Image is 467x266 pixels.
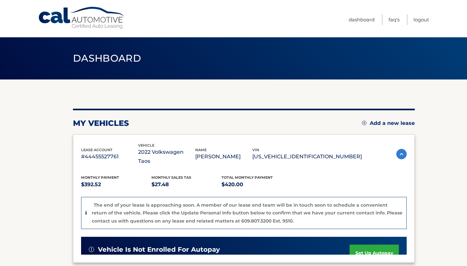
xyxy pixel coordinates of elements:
img: add.svg [362,121,366,125]
p: $420.00 [222,180,292,189]
a: Cal Automotive [38,6,126,30]
span: vin [252,148,259,152]
span: Monthly sales Tax [151,175,191,180]
span: vehicle [138,143,154,148]
span: vehicle is not enrolled for autopay [98,246,220,254]
a: Add a new lease [362,120,415,127]
span: Monthly Payment [81,175,119,180]
p: [PERSON_NAME] [195,152,252,161]
a: set up autopay [350,245,399,262]
p: [US_VEHICLE_IDENTIFICATION_NUMBER] [252,152,362,161]
span: Total Monthly Payment [222,175,273,180]
p: $27.48 [151,180,222,189]
p: #44455527761 [81,152,138,161]
span: lease account [81,148,113,152]
span: Dashboard [73,52,141,64]
span: name [195,148,207,152]
img: alert-white.svg [89,247,94,252]
p: 2022 Volkswagen Taos [138,148,195,166]
p: $392.52 [81,180,151,189]
p: Enroll your vehicle in automatic recurring payment deduction. [98,254,350,261]
a: Dashboard [349,14,375,25]
p: The end of your lease is approaching soon. A member of our lease end team will be in touch soon t... [92,202,402,224]
img: accordion-active.svg [396,149,407,159]
a: FAQ's [389,14,400,25]
a: Logout [413,14,429,25]
h2: my vehicles [73,118,129,128]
